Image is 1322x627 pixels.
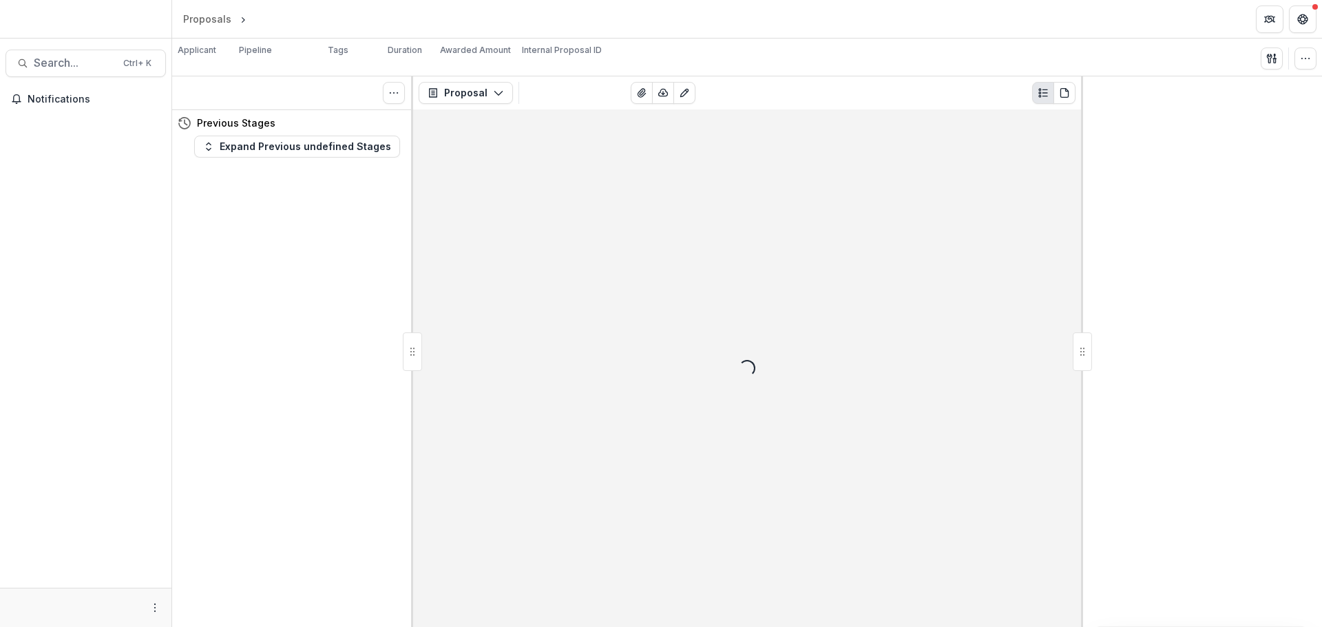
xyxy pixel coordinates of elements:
[28,94,160,105] span: Notifications
[120,56,154,71] div: Ctrl + K
[1256,6,1283,33] button: Partners
[1289,6,1316,33] button: Get Help
[440,44,511,56] p: Awarded Amount
[419,82,513,104] button: Proposal
[673,82,695,104] button: Edit as form
[239,44,272,56] p: Pipeline
[178,44,216,56] p: Applicant
[147,599,163,616] button: More
[6,50,166,77] button: Search...
[194,136,400,158] button: Expand Previous undefined Stages
[388,44,422,56] p: Duration
[34,56,115,70] span: Search...
[631,82,653,104] button: View Attached Files
[1032,82,1054,104] button: Plaintext view
[522,44,602,56] p: Internal Proposal ID
[1053,82,1076,104] button: PDF view
[178,9,308,29] nav: breadcrumb
[178,9,237,29] a: Proposals
[183,12,231,26] div: Proposals
[383,82,405,104] button: Toggle View Cancelled Tasks
[6,88,166,110] button: Notifications
[328,44,348,56] p: Tags
[197,116,275,130] h4: Previous Stages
